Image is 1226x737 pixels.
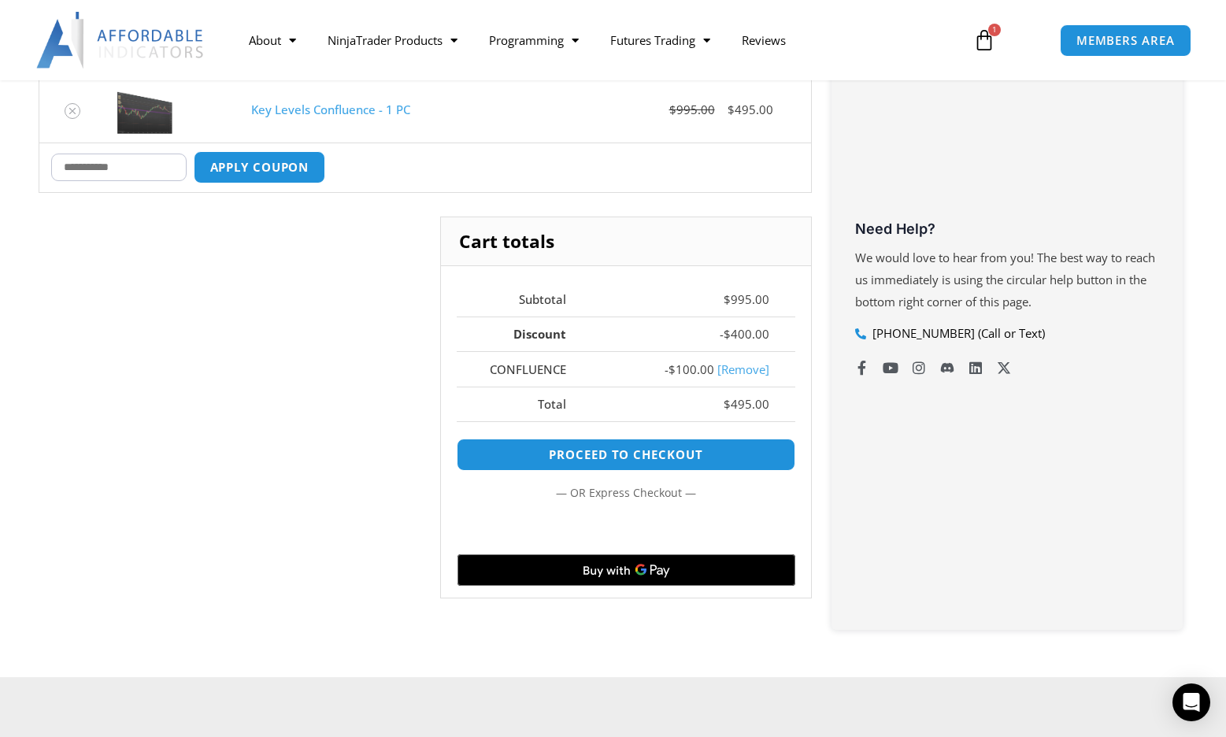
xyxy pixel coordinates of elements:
[457,317,592,352] th: Discount
[720,326,724,342] span: -
[869,323,1045,345] span: [PHONE_NUMBER] (Call or Text)
[441,217,810,266] h2: Cart totals
[65,103,80,119] a: Remove Key Levels Confluence - 1 PC from cart
[669,361,676,377] span: $
[457,439,794,471] a: Proceed to checkout
[724,326,731,342] span: $
[117,87,172,134] img: Key Levels 1 | Affordable Indicators – NinjaTrader
[594,22,726,58] a: Futures Trading
[669,102,715,117] bdi: 995.00
[454,512,798,550] iframe: Secure express checkout frame
[728,102,735,117] span: $
[855,250,1155,309] span: We would love to hear from you! The best way to reach us immediately is using the circular help b...
[473,22,594,58] a: Programming
[669,361,714,377] span: 100.00
[233,22,312,58] a: About
[457,387,592,422] th: Total
[194,151,326,183] button: Apply coupon
[717,361,769,377] a: Remove confluence coupon
[724,396,769,412] bdi: 495.00
[312,22,473,58] a: NinjaTrader Products
[457,554,795,586] button: Buy with GPay
[724,326,769,342] bdi: 400.00
[36,12,206,69] img: LogoAI
[855,220,1159,238] h3: Need Help?
[724,291,731,307] span: $
[669,102,676,117] span: $
[724,291,769,307] bdi: 995.00
[724,396,731,412] span: $
[457,483,794,503] p: — or —
[592,351,795,387] td: -
[457,351,592,387] th: CONFLUENCE
[726,22,802,58] a: Reviews
[950,17,1019,63] a: 1
[855,98,1159,216] iframe: Customer reviews powered by Trustpilot
[457,282,592,317] th: Subtotal
[1076,35,1175,46] span: MEMBERS AREA
[233,22,957,58] nav: Menu
[1172,683,1210,721] div: Open Intercom Messenger
[1060,24,1191,57] a: MEMBERS AREA
[988,24,1001,36] span: 1
[728,102,773,117] bdi: 495.00
[251,102,410,117] a: Key Levels Confluence - 1 PC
